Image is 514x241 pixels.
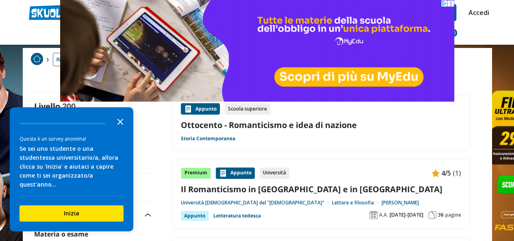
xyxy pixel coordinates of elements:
[145,213,151,217] img: Apri e chiudi sezione
[181,211,208,221] div: Appunto
[181,119,461,130] a: Ottocento - Romanticismo e idea di nazione
[53,53,77,66] a: Ricerca
[62,101,76,112] span: 200
[219,169,227,177] img: Appunti contenuto
[181,184,461,195] a: Il Romanticismo in [GEOGRAPHIC_DATA] e in [GEOGRAPHIC_DATA]
[468,4,486,21] a: Accedi
[181,167,211,179] div: Premium
[20,135,124,143] div: Questa è un survey anonima!
[112,113,128,129] button: Close the survey
[438,212,444,218] span: 36
[31,53,43,66] a: Home
[10,107,133,231] div: Survey
[181,103,220,115] div: Appunto
[382,200,419,206] a: [PERSON_NAME]
[31,53,43,65] img: Home
[369,211,377,219] img: Anno accademico
[181,200,332,206] a: Università [DEMOGRAPHIC_DATA] del "[DEMOGRAPHIC_DATA]"
[181,135,235,142] a: Storia Contemporanea
[453,168,461,178] span: (1)
[184,105,192,113] img: Appunti contenuto
[34,101,60,112] label: Livello
[441,168,451,178] span: 4/5
[20,144,124,189] div: Se sei uno studente o una studentessa universitario/a, allora clicca su 'Inizia' e aiutaci a capi...
[260,167,289,179] div: Università
[213,211,261,221] a: Letteratura tedesca
[428,211,436,219] img: Pagine
[216,167,255,179] div: Appunto
[432,169,440,177] img: Appunti contenuto
[332,200,382,206] a: Lettere e filosofia
[390,212,423,218] span: [DATE]-[DATE]
[445,212,461,218] span: pagine
[20,205,124,221] button: Inizia
[34,230,88,239] label: Materia o esame
[379,212,388,218] span: A.A.
[225,103,270,115] div: Scuola superiore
